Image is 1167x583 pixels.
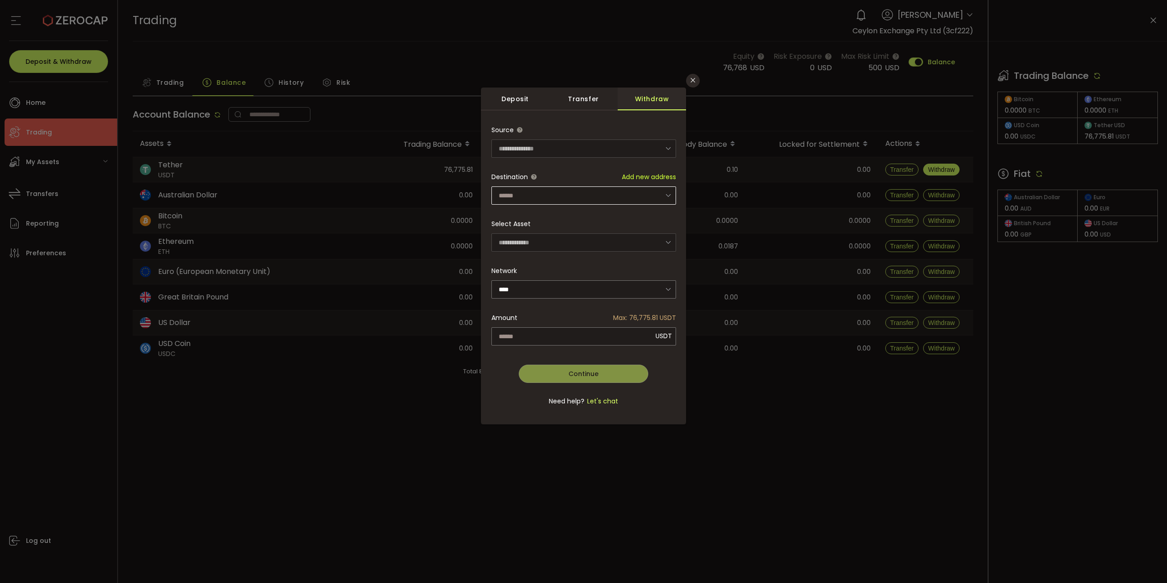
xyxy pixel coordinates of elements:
span: Destination [491,172,528,181]
label: Network [491,266,517,275]
div: Transfer [549,88,618,110]
span: Add new address [622,172,676,181]
label: Select Asset [491,219,531,228]
div: Deposit [481,88,549,110]
div: Withdraw [618,88,686,110]
span: Source [491,121,514,139]
span: Max: 76,775.81 USDT [613,309,676,327]
button: Continue [519,365,648,383]
iframe: Chat Widget [1121,539,1167,583]
span: Continue [568,369,599,378]
div: dialog [481,88,686,424]
span: USDT [656,331,672,341]
span: Amount [491,309,517,327]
